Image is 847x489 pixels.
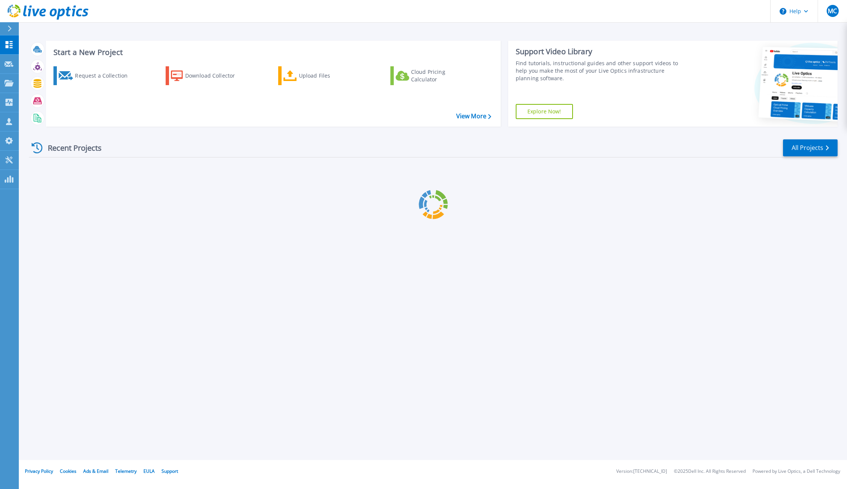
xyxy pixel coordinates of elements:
a: Support [161,468,178,474]
a: All Projects [783,139,838,156]
div: Support Video Library [516,47,685,57]
a: Telemetry [115,468,137,474]
div: Upload Files [299,68,359,83]
div: Request a Collection [75,68,135,83]
a: Cloud Pricing Calculator [390,66,474,85]
div: Recent Projects [29,139,112,157]
a: Cookies [60,468,76,474]
div: Find tutorials, instructional guides and other support videos to help you make the most of your L... [516,60,685,82]
h3: Start a New Project [53,48,491,57]
div: Download Collector [185,68,245,83]
li: Version: [TECHNICAL_ID] [616,469,667,474]
li: Powered by Live Optics, a Dell Technology [753,469,840,474]
li: © 2025 Dell Inc. All Rights Reserved [674,469,746,474]
a: Ads & Email [83,468,108,474]
a: Explore Now! [516,104,573,119]
a: EULA [143,468,155,474]
a: View More [456,113,491,120]
a: Privacy Policy [25,468,53,474]
a: Upload Files [278,66,362,85]
span: MC [828,8,837,14]
div: Cloud Pricing Calculator [411,68,471,83]
a: Request a Collection [53,66,137,85]
a: Download Collector [166,66,250,85]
